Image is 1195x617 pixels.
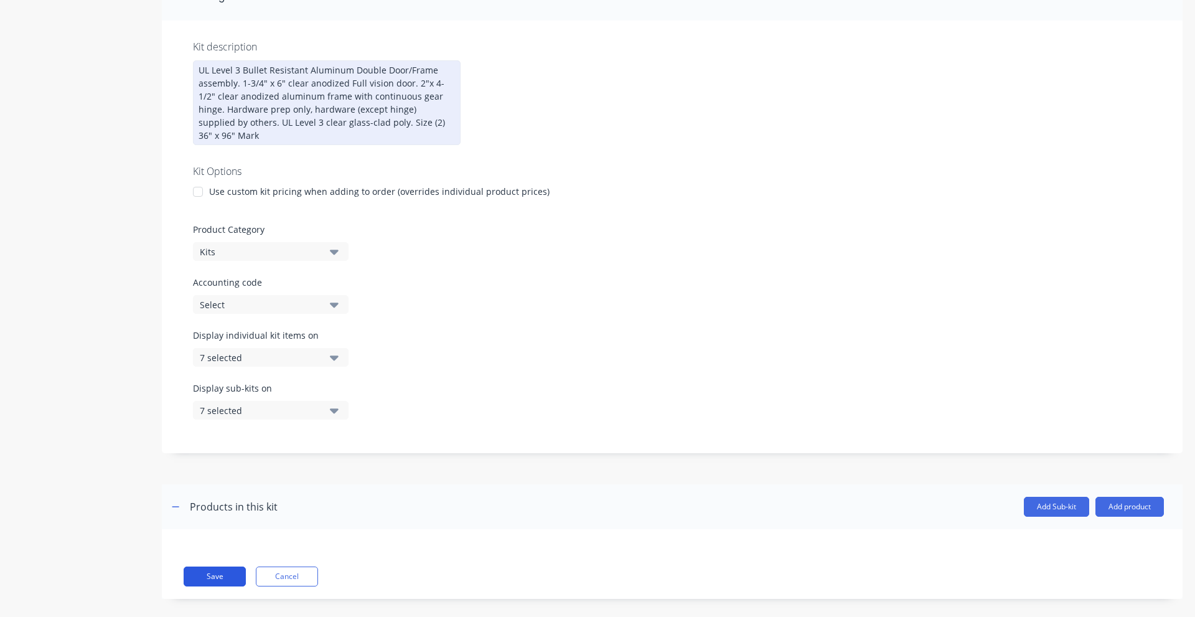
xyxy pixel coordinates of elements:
[193,382,349,395] label: Display sub-kits on
[200,404,321,417] div: 7 selected
[200,298,321,311] div: Select
[1024,497,1089,517] button: Add Sub-kit
[193,60,461,145] div: UL Level 3 Bullet Resistant Aluminum Double Door/Frame assembly. 1-3/4" x 6" clear anodized Full ...
[193,223,1151,236] label: Product Category
[193,39,1151,54] div: Kit description
[209,185,550,198] div: Use custom kit pricing when adding to order (overrides individual product prices)
[193,329,349,342] label: Display individual kit items on
[200,351,321,364] div: 7 selected
[200,245,321,258] div: Kits
[190,499,278,514] div: Products in this kit
[193,295,349,314] button: Select
[1095,497,1164,517] button: Add product
[193,348,349,367] button: 7 selected
[193,401,349,420] button: 7 selected
[256,567,318,586] button: Cancel
[193,276,1151,289] label: Accounting code
[193,164,1151,179] div: Kit Options
[193,242,349,261] button: Kits
[184,567,246,586] button: Save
